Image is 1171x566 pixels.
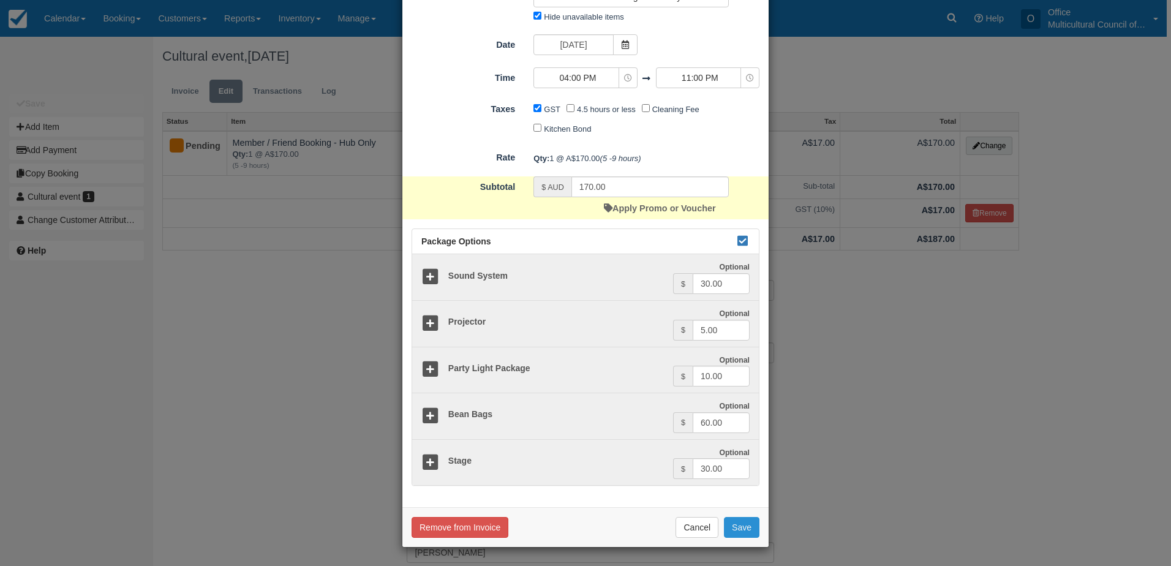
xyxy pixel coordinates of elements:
small: $ [681,372,685,381]
small: $ [681,418,685,427]
label: Cleaning Fee [652,105,699,114]
label: GST [544,105,560,114]
strong: Optional [719,356,750,364]
label: Subtotal [402,176,524,194]
h5: Stage [439,456,673,466]
a: Apply Promo or Voucher [604,203,715,213]
small: $ [681,465,685,474]
a: Bean Bags Optional $ [412,393,759,440]
a: Sound System Optional $ [412,254,759,301]
button: Remove from Invoice [412,517,508,538]
a: Stage Optional $ [412,439,759,486]
strong: Optional [719,402,750,410]
em: (5 -9 hours) [600,154,641,163]
span: 04:00 PM [534,72,621,84]
label: Hide unavailable items [544,12,623,21]
h5: Projector [439,317,673,326]
strong: Optional [719,309,750,318]
a: Party Light Package Optional $ [412,347,759,394]
strong: Optional [719,263,750,271]
a: Projector Optional $ [412,300,759,347]
label: Kitchen Bond [544,124,591,134]
h5: Sound System [439,271,673,281]
label: Date [402,34,524,51]
span: 11:00 PM [657,72,744,84]
label: Rate [402,147,524,164]
button: 11:00 PM [656,67,759,88]
div: 1 @ A$170.00 [524,148,769,168]
label: 4.5 hours or less [577,105,636,114]
strong: Optional [719,448,750,457]
span: Package Options [421,236,491,246]
label: Taxes [402,99,524,116]
strong: Qty [533,154,549,163]
button: Save [724,517,759,538]
small: $ [681,326,685,334]
small: $ AUD [541,183,563,192]
h5: Party Light Package [439,364,673,373]
h5: Bean Bags [439,410,673,419]
button: 04:00 PM [533,67,637,88]
small: $ [681,280,685,289]
label: Time [402,67,524,85]
button: Cancel [676,517,718,538]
